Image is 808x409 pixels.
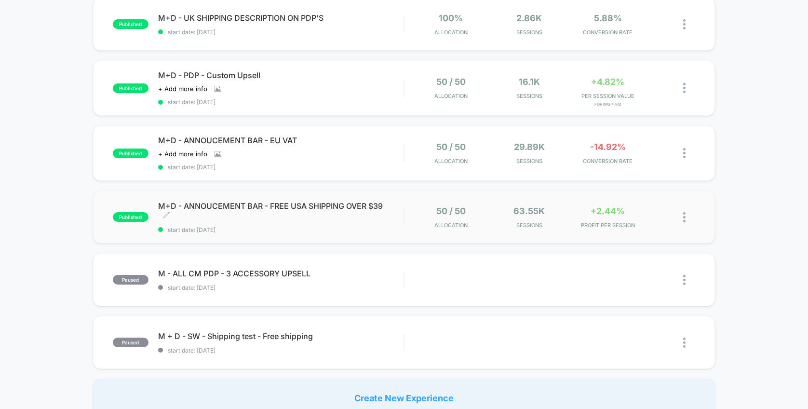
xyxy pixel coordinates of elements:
[591,77,624,87] span: +4.82%
[113,83,148,93] span: published
[113,212,148,222] span: published
[113,338,148,347] span: paused
[436,206,466,216] span: 50 / 50
[492,29,566,36] span: Sessions
[158,201,404,220] span: M+D - ANNOUCEMENT BAR - FREE USA SHIPPING OVER $39
[683,212,686,222] img: close
[158,85,207,93] span: + Add more info
[492,222,566,229] span: Sessions
[158,347,404,354] span: start date: [DATE]
[434,222,468,229] span: Allocation
[519,77,540,87] span: 16.1k
[158,28,404,36] span: start date: [DATE]
[492,93,566,99] span: Sessions
[436,77,466,87] span: 50 / 50
[683,83,686,93] img: close
[158,331,404,341] span: M + D - SW - Shipping test - Free shipping
[683,148,686,158] img: close
[158,136,404,145] span: M+D - ANNOUCEMENT BAR - EU VAT
[571,29,645,36] span: CONVERSION RATE
[591,206,625,216] span: +2.44%
[113,275,148,285] span: paused
[158,226,404,233] span: start date: [DATE]
[571,102,645,107] span: for Img > vid
[516,13,542,23] span: 2.86k
[158,284,404,291] span: start date: [DATE]
[571,158,645,164] span: CONVERSION RATE
[113,19,148,29] span: published
[158,13,404,23] span: M+D - UK SHIPPING DESCRIPTION ON PDP'S
[158,70,404,80] span: M+D - PDP - Custom Upsell
[571,222,645,229] span: PROFIT PER SESSION
[594,13,622,23] span: 5.88%
[571,93,645,99] span: PER SESSION VALUE
[683,19,686,29] img: close
[434,93,468,99] span: Allocation
[434,29,468,36] span: Allocation
[513,206,545,216] span: 63.55k
[514,142,545,152] span: 29.89k
[492,158,566,164] span: Sessions
[439,13,463,23] span: 100%
[113,149,148,158] span: published
[683,275,686,285] img: close
[434,158,468,164] span: Allocation
[158,98,404,106] span: start date: [DATE]
[436,142,466,152] span: 50 / 50
[158,164,404,171] span: start date: [DATE]
[158,150,207,158] span: + Add more info
[590,142,626,152] span: -14.92%
[158,269,404,278] span: M - ALL CM PDP - 3 ACCESSORY UPSELL
[683,338,686,348] img: close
